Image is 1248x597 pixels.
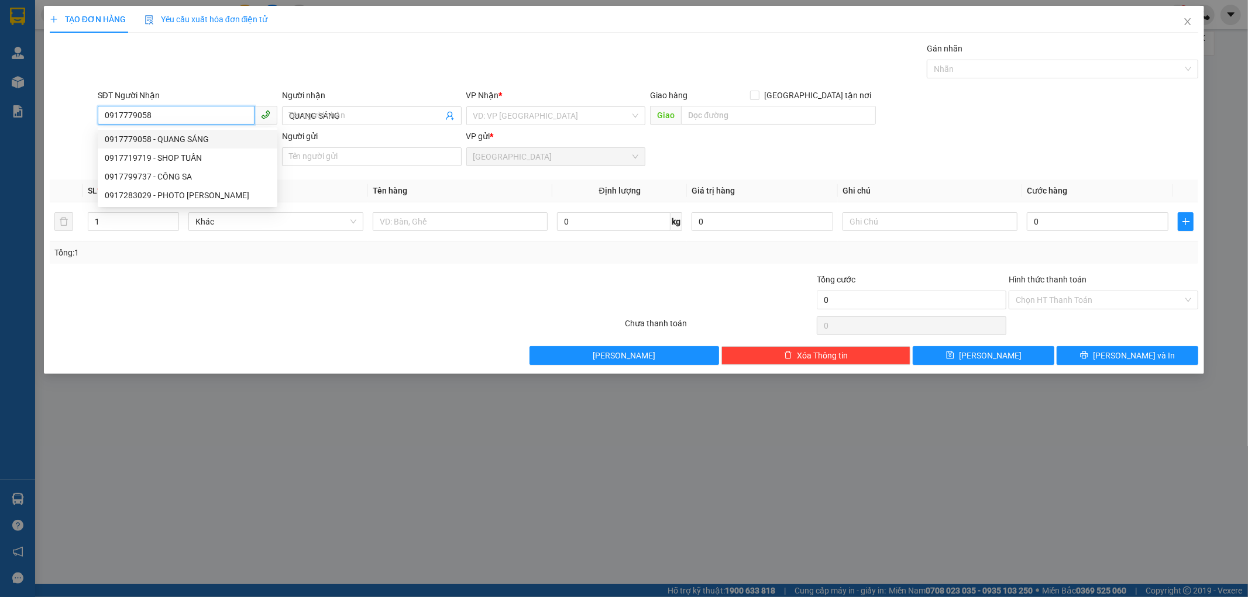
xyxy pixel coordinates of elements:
[50,15,126,24] span: TẠO ĐƠN HÀNG
[145,15,268,24] span: Yêu cầu xuất hóa đơn điện tử
[599,186,641,195] span: Định lượng
[98,167,277,186] div: 0917799737 - CÔNG SA
[282,89,462,102] div: Người nhận
[98,89,277,102] div: SĐT Người Nhận
[593,349,655,362] span: [PERSON_NAME]
[466,91,499,100] span: VP Nhận
[98,186,277,205] div: 0917283029 - PHOTO HOÀNG VÂN
[843,212,1017,231] input: Ghi Chú
[145,15,154,25] img: icon
[473,148,639,165] span: Sài Gòn
[466,130,646,143] div: VP gửi
[692,212,833,231] input: 0
[1093,349,1175,362] span: [PERSON_NAME] và In
[105,133,270,146] div: 0917779058 - QUANG SÁNG
[50,15,58,23] span: plus
[1027,186,1067,195] span: Cước hàng
[195,213,356,230] span: Khác
[959,349,1022,362] span: [PERSON_NAME]
[692,186,735,195] span: Giá trị hàng
[127,15,155,43] img: logo.jpg
[98,44,161,54] b: [DOMAIN_NAME]
[681,106,876,125] input: Dọc đường
[54,246,482,259] div: Tổng: 1
[1178,212,1194,231] button: plus
[946,351,954,360] span: save
[54,212,73,231] button: delete
[105,189,270,202] div: 0917283029 - PHOTO [PERSON_NAME]
[373,212,548,231] input: VD: Bàn, Ghế
[72,17,116,72] b: Gửi khách hàng
[1171,6,1204,39] button: Close
[1183,17,1192,26] span: close
[261,110,270,119] span: phone
[817,275,855,284] span: Tổng cước
[838,180,1022,202] th: Ghi chú
[98,130,277,149] div: 0917779058 - QUANG SÁNG
[721,346,911,365] button: deleteXóa Thông tin
[1009,275,1087,284] label: Hình thức thanh toán
[1080,351,1088,360] span: printer
[88,186,97,195] span: SL
[784,351,792,360] span: delete
[671,212,682,231] span: kg
[445,111,455,120] span: user-add
[927,44,962,53] label: Gán nhãn
[373,186,407,195] span: Tên hàng
[98,56,161,70] li: (c) 2017
[624,317,816,337] div: Chưa thanh toán
[1178,217,1193,226] span: plus
[105,151,270,164] div: 0917719719 - SHOP TUẤN
[530,346,719,365] button: [PERSON_NAME]
[105,170,270,183] div: 0917799737 - CÔNG SA
[1057,346,1198,365] button: printer[PERSON_NAME] và In
[913,346,1054,365] button: save[PERSON_NAME]
[15,75,51,130] b: Xe Đăng Nhân
[797,349,848,362] span: Xóa Thông tin
[282,130,462,143] div: Người gửi
[759,89,876,102] span: [GEOGRAPHIC_DATA] tận nơi
[650,106,681,125] span: Giao
[98,149,277,167] div: 0917719719 - SHOP TUẤN
[650,91,687,100] span: Giao hàng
